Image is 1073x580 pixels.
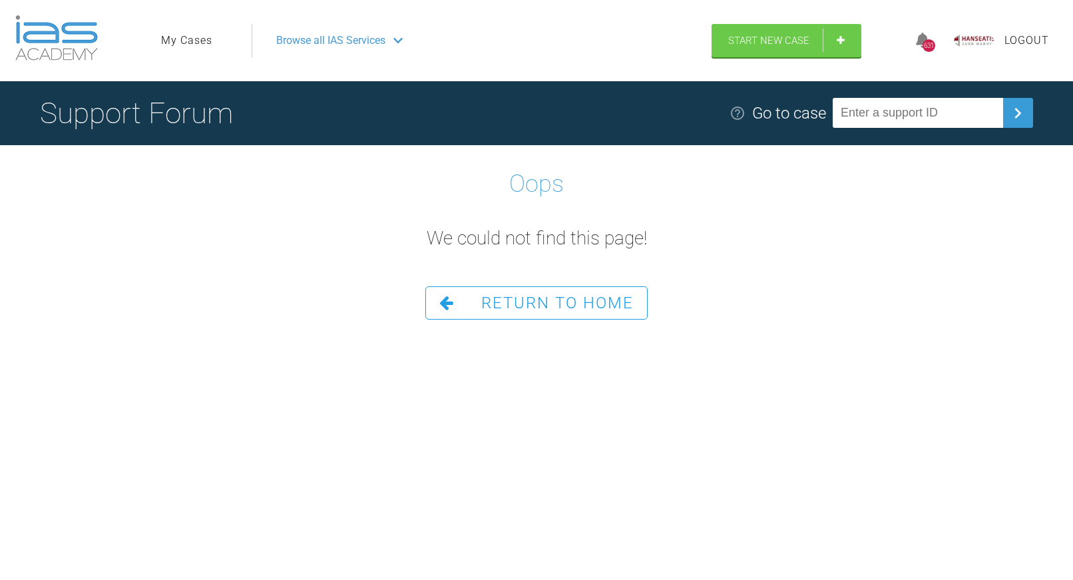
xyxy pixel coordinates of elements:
[923,39,935,52] div: 631
[509,165,564,204] h1: Oops
[954,33,994,49] img: profile.png
[15,15,98,61] img: logo-light.3e3ef733.png
[833,98,1003,128] input: Enter a support ID
[40,90,233,137] h1: Support Forum
[712,24,861,57] a: Start New Case
[427,224,647,254] h2: We could not find this page!
[728,35,809,47] span: Start New Case
[481,294,634,312] span: Return To Home
[730,105,746,121] img: help.e70b9f3d.svg
[425,286,648,320] a: Return To Home
[276,32,385,49] span: Browse all IAS Services
[161,32,212,49] a: My Cases
[1004,32,1049,49] a: Logout
[752,101,826,126] div: Go to case
[1007,103,1028,124] img: chevronRight.28bd32b0.svg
